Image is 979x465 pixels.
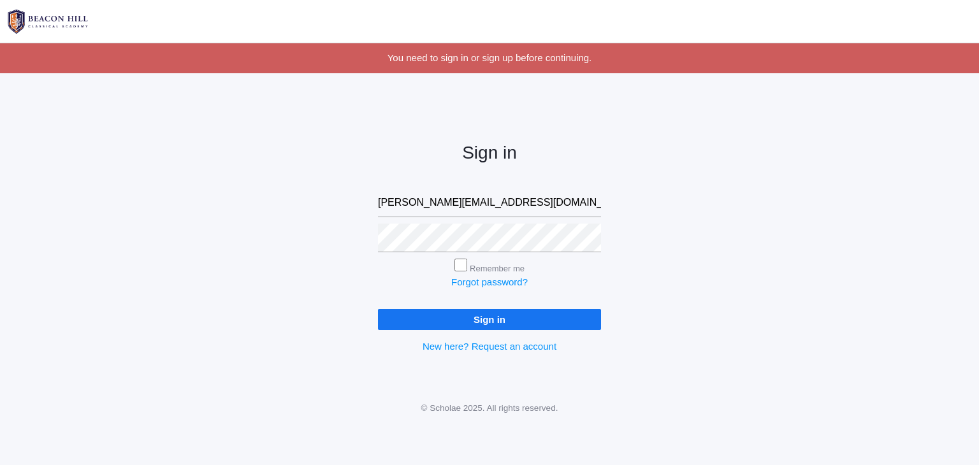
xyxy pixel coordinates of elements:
[378,143,601,163] h2: Sign in
[423,341,556,352] a: New here? Request an account
[470,264,525,273] label: Remember me
[451,276,528,287] a: Forgot password?
[378,309,601,330] input: Sign in
[378,189,601,217] input: Email address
